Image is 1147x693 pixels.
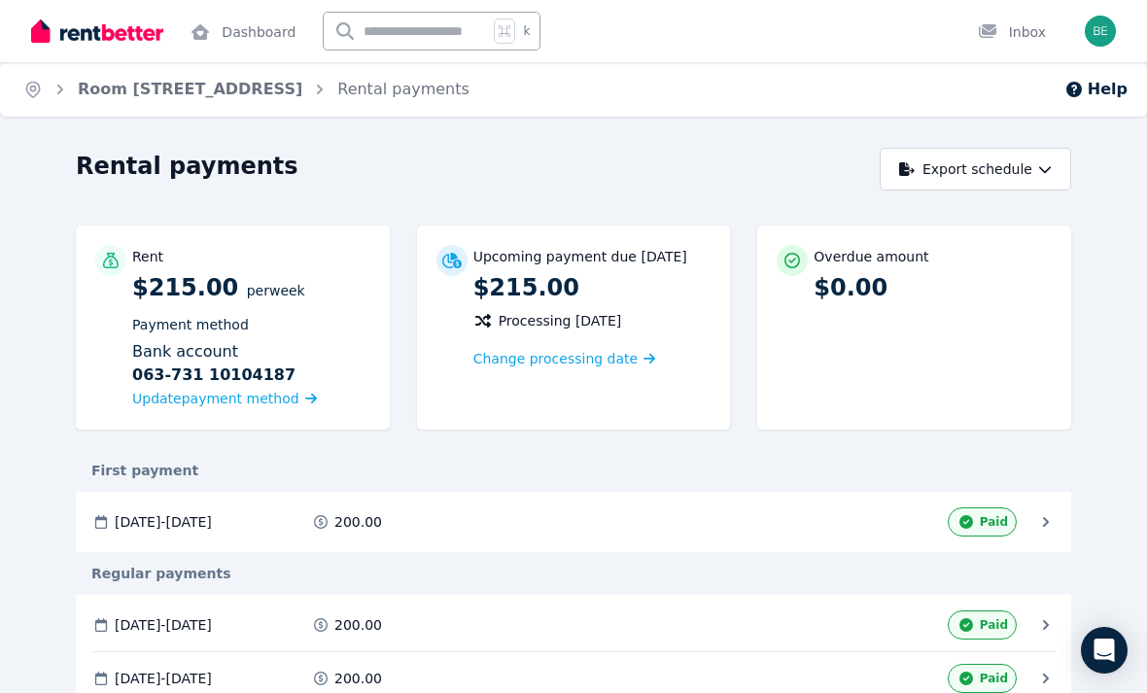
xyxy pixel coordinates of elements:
[132,272,370,410] p: $215.00
[78,80,302,98] a: Room [STREET_ADDRESS]
[980,617,1008,633] span: Paid
[76,461,1071,480] div: First payment
[132,247,163,266] p: Rent
[980,514,1008,530] span: Paid
[334,512,382,532] span: 200.00
[473,247,687,266] p: Upcoming payment due [DATE]
[334,669,382,688] span: 200.00
[76,151,298,182] h1: Rental payments
[76,564,1071,583] div: Regular payments
[473,349,639,368] span: Change processing date
[115,615,212,635] span: [DATE] - [DATE]
[523,23,530,39] span: k
[499,311,622,330] span: Processing [DATE]
[31,17,163,46] img: RentBetter
[247,283,305,298] span: per Week
[337,80,469,98] a: Rental payments
[473,349,656,368] a: Change processing date
[1064,78,1128,101] button: Help
[473,272,712,303] p: $215.00
[115,512,212,532] span: [DATE] - [DATE]
[132,340,370,387] div: Bank account
[132,391,299,406] span: Update payment method
[980,671,1008,686] span: Paid
[1081,627,1128,674] div: Open Intercom Messenger
[814,272,1052,303] p: $0.00
[880,148,1071,191] button: Export schedule
[814,247,928,266] p: Overdue amount
[334,615,382,635] span: 200.00
[978,22,1046,42] div: Inbox
[132,364,295,387] b: 063-731 10104187
[132,315,370,334] p: Payment method
[115,669,212,688] span: [DATE] - [DATE]
[1085,16,1116,47] img: Ben Findley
